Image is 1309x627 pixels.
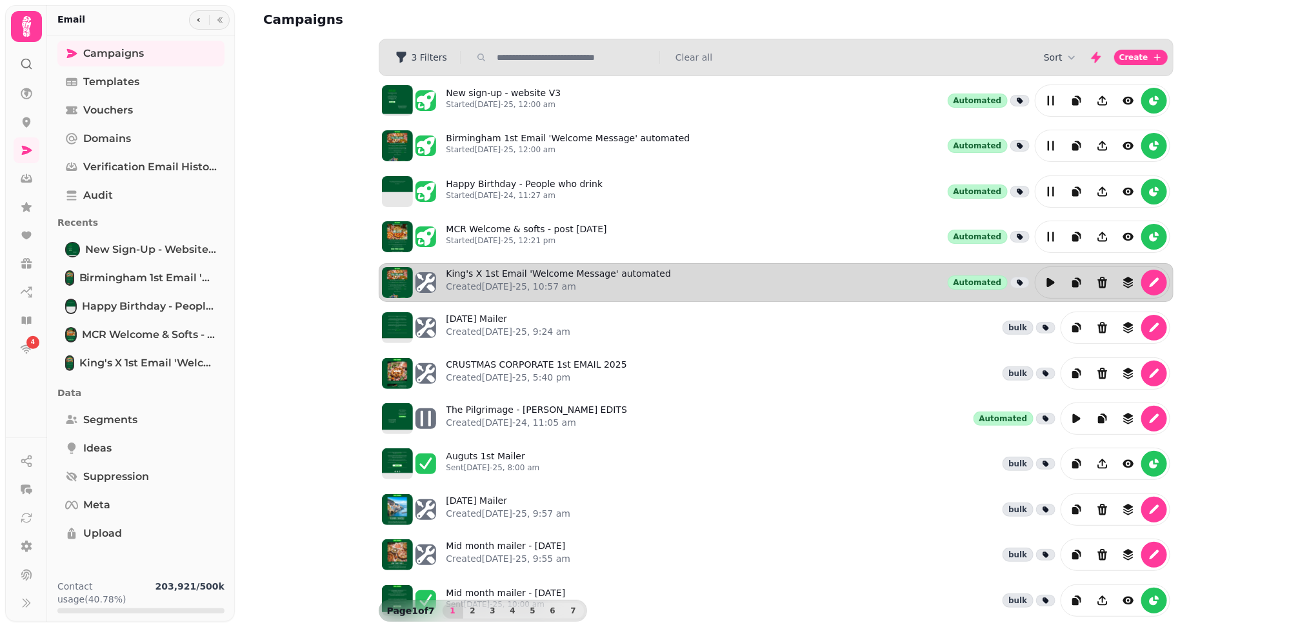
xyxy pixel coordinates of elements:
[1114,50,1168,65] button: Create
[675,51,712,64] button: Clear all
[568,607,579,615] span: 7
[948,230,1008,244] div: Automated
[1115,406,1141,432] button: revisions
[1090,224,1115,250] button: Share campaign preview
[446,86,561,115] a: New sign-up - website V3Started[DATE]-25, 12:00 am
[66,328,75,341] img: MCR Welcome & softs - post 14th Jul
[82,327,217,343] span: MCR Welcome & softs - post [DATE]
[83,46,144,61] span: Campaigns
[446,235,607,246] p: Started [DATE]-25, 12:21 pm
[563,603,584,619] button: 7
[1141,361,1167,386] button: edit
[47,35,235,570] nav: Tabs
[446,190,603,201] p: Started [DATE]-24, 11:27 am
[1064,588,1090,613] button: duplicate
[31,338,35,347] span: 4
[1141,542,1167,568] button: edit
[1141,315,1167,341] button: edit
[948,94,1008,108] div: Automated
[1141,497,1167,522] button: edit
[448,607,458,615] span: 1
[382,494,413,525] img: aHR0cHM6Ly9zdGFtcGVkZS1zZXJ2aWNlLXByb2QtdGVtcGxhdGUtcHJldmlld3MuczMuZXUtd2VzdC0xLmFtYXpvbmF3cy5jb...
[83,497,110,513] span: Meta
[1115,224,1141,250] button: view
[382,448,413,479] img: aHR0cHM6Ly9zdGFtcGVkZS1zZXJ2aWNlLXByb2QtdGVtcGxhdGUtcHJldmlld3MuczMuZXUtd2VzdC0xLmFtYXpvbmF3cy5jb...
[79,355,217,371] span: King's X 1st Email 'Welcome Message' automated
[83,103,133,118] span: Vouchers
[83,159,217,175] span: Verification email history
[948,275,1008,290] div: Automated
[1003,366,1033,381] div: bulk
[1064,224,1090,250] button: duplicate
[57,265,225,291] a: Birmingham 1st Email 'Welcome Message' automatedBirmingham 1st Email 'Welcome Message' automated
[66,300,75,313] img: Happy Birthday - People who drink
[1064,497,1090,522] button: duplicate
[446,552,571,565] p: Created [DATE]-25, 9:55 am
[446,416,628,429] p: Created [DATE]-24, 11:05 am
[1038,224,1064,250] button: edit
[1038,133,1064,159] button: edit
[57,435,225,461] a: Ideas
[382,130,413,161] img: aHR0cHM6Ly9zdGFtcGVkZS1zZXJ2aWNlLXByb2QtdGVtcGxhdGUtcHJldmlld3MuczMuZXUtd2VzdC0xLmFtYXpvbmF3cy5jb...
[446,99,561,110] p: Started [DATE]-25, 12:00 am
[446,144,690,155] p: Started [DATE]-25, 12:00 am
[83,441,112,456] span: Ideas
[446,223,607,251] a: MCR Welcome & softs - post [DATE]Started[DATE]-25, 12:21 pm
[446,358,627,389] a: CRUSTMAS CORPORATE 1st EMAIL 2025Created[DATE]-25, 5:40 pm
[446,494,571,525] a: [DATE] MailerCreated[DATE]-25, 9:57 am
[57,407,225,433] a: Segments
[1115,451,1141,477] button: view
[446,450,540,478] a: Auguts 1st MailerSent[DATE]-25, 8:00 am
[155,581,225,592] b: 203,921 / 500k
[1064,542,1090,568] button: duplicate
[85,242,217,257] span: New sign-up - website V3
[57,580,150,606] p: Contact usage (40.78%)
[1090,315,1115,341] button: Delete
[1141,270,1167,295] button: edit
[57,322,225,348] a: MCR Welcome & softs - post 14th JulMCR Welcome & softs - post [DATE]
[1115,497,1141,522] button: revisions
[503,603,523,619] button: 4
[1038,270,1064,295] button: edit
[1064,270,1090,295] button: duplicate
[446,280,672,293] p: Created [DATE]-25, 10:57 am
[1090,542,1115,568] button: Delete
[1115,588,1141,613] button: view
[83,131,131,146] span: Domains
[948,184,1008,199] div: Automated
[974,412,1034,426] div: Automated
[468,607,478,615] span: 2
[446,539,571,570] a: Mid month mailer - [DATE]Created[DATE]-25, 9:55 am
[412,53,447,62] span: 3 Filters
[446,586,566,615] a: Mid month mailer - [DATE]Sent[DATE]-25, 10:00 am
[1141,133,1167,159] button: reports
[1115,315,1141,341] button: revisions
[14,336,39,362] a: 4
[1090,361,1115,386] button: Delete
[1064,179,1090,204] button: duplicate
[57,237,225,263] a: New sign-up - website V3New sign-up - website V3
[1141,179,1167,204] button: reports
[543,603,563,619] button: 6
[1090,179,1115,204] button: Share campaign preview
[57,126,225,152] a: Domains
[57,41,225,66] a: Campaigns
[83,469,149,484] span: Suppression
[1003,321,1033,335] div: bulk
[79,270,217,286] span: Birmingham 1st Email 'Welcome Message' automated
[66,272,73,284] img: Birmingham 1st Email 'Welcome Message' automated
[57,521,225,546] a: Upload
[1064,88,1090,114] button: duplicate
[1090,451,1115,477] button: Share campaign preview
[1115,133,1141,159] button: view
[1119,54,1148,61] span: Create
[523,603,543,619] button: 5
[382,539,413,570] img: aHR0cHM6Ly9zdGFtcGVkZS1zZXJ2aWNlLXByb2QtdGVtcGxhdGUtcHJldmlld3MuczMuZXUtd2VzdC0xLmFtYXpvbmF3cy5jb...
[1115,88,1141,114] button: view
[548,607,558,615] span: 6
[1090,497,1115,522] button: Delete
[1090,270,1115,295] button: Delete
[382,267,413,298] img: aHR0cHM6Ly9zdGFtcGVkZS1zZXJ2aWNlLXByb2QtdGVtcGxhdGUtcHJldmlld3MuczMuZXUtd2VzdC0xLmFtYXpvbmF3cy5jb...
[1064,451,1090,477] button: duplicate
[443,603,463,619] button: 1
